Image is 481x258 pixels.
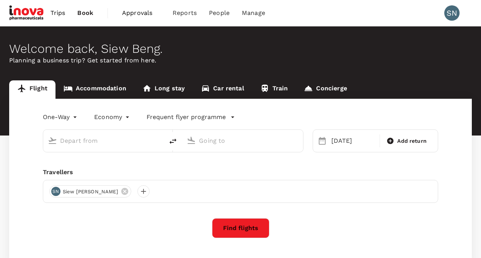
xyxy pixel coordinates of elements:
[9,56,472,65] p: Planning a business trip? Get started from here.
[242,8,265,18] span: Manage
[147,113,226,122] p: Frequent flyer programme
[444,5,460,21] div: SN
[58,188,123,196] span: Siew [PERSON_NAME]
[60,135,148,147] input: Depart from
[122,8,160,18] span: Approvals
[9,5,44,21] img: iNova Pharmaceuticals
[9,42,472,56] div: Welcome back , Siew Beng .
[51,8,65,18] span: Trips
[49,185,131,198] div: SNSiew [PERSON_NAME]
[328,133,378,149] div: [DATE]
[298,140,299,141] button: Open
[164,132,182,150] button: delete
[199,135,287,147] input: Going to
[55,80,134,99] a: Accommodation
[51,187,60,196] div: SN
[296,80,355,99] a: Concierge
[173,8,197,18] span: Reports
[147,113,235,122] button: Frequent flyer programme
[193,80,252,99] a: Car rental
[158,140,160,141] button: Open
[43,111,79,123] div: One-Way
[397,137,427,145] span: Add return
[134,80,193,99] a: Long stay
[252,80,296,99] a: Train
[94,111,131,123] div: Economy
[212,218,269,238] button: Find flights
[77,8,93,18] span: Book
[43,168,438,177] div: Travellers
[209,8,230,18] span: People
[9,80,55,99] a: Flight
